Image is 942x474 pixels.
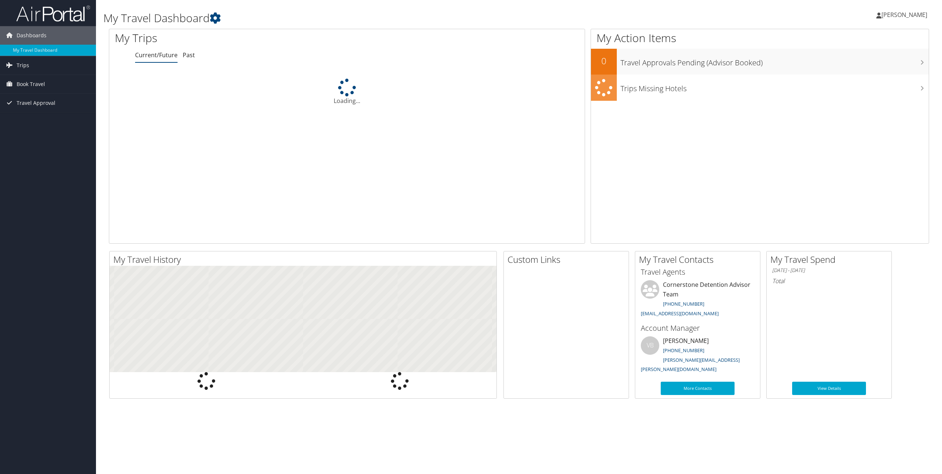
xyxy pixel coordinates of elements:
span: [PERSON_NAME] [881,11,927,19]
span: Travel Approval [17,94,55,112]
h2: 0 [591,55,617,67]
h2: My Travel Contacts [639,253,760,266]
h3: Travel Agents [641,267,754,277]
h1: My Action Items [591,30,929,46]
h2: My Travel Spend [770,253,891,266]
h2: Custom Links [508,253,629,266]
a: [PERSON_NAME][EMAIL_ADDRESS][PERSON_NAME][DOMAIN_NAME] [641,357,740,373]
a: [PHONE_NUMBER] [663,300,704,307]
span: Trips [17,56,29,75]
h6: [DATE] - [DATE] [772,267,886,274]
a: Current/Future [135,51,178,59]
div: Loading... [109,79,585,105]
a: View Details [792,382,866,395]
li: Cornerstone Detention Advisor Team [637,280,758,320]
h6: Total [772,277,886,285]
a: [PHONE_NUMBER] [663,347,704,354]
span: Dashboards [17,26,47,45]
li: [PERSON_NAME] [637,336,758,376]
span: Book Travel [17,75,45,93]
h3: Account Manager [641,323,754,333]
a: Past [183,51,195,59]
h3: Trips Missing Hotels [620,80,929,94]
h1: My Travel Dashboard [103,10,657,26]
a: 0Travel Approvals Pending (Advisor Booked) [591,49,929,75]
a: [EMAIL_ADDRESS][DOMAIN_NAME] [641,310,719,317]
h2: My Travel History [113,253,496,266]
div: VB [641,336,659,355]
h1: My Trips [115,30,381,46]
img: airportal-logo.png [16,5,90,22]
a: [PERSON_NAME] [876,4,935,26]
h3: Travel Approvals Pending (Advisor Booked) [620,54,929,68]
a: Trips Missing Hotels [591,75,929,101]
a: More Contacts [661,382,735,395]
